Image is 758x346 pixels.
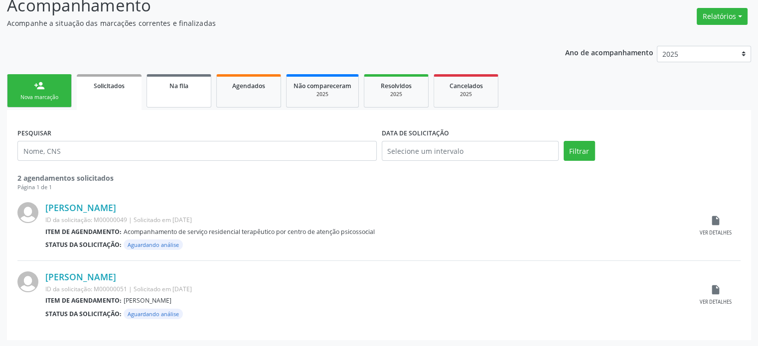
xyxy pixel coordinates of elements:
label: PESQUISAR [17,125,51,141]
button: Relatórios [697,8,748,25]
img: img [17,271,38,292]
i: insert_drive_file [710,215,721,226]
span: Solicitado em [DATE] [134,285,192,293]
strong: 2 agendamentos solicitados [17,173,114,183]
span: Solicitados [94,82,125,90]
div: person_add [34,80,45,91]
div: Nova marcação [14,94,64,101]
span: Na fila [169,82,188,90]
b: Status da solicitação: [45,310,122,318]
span: ID da solicitação: M00000049 | [45,216,132,224]
span: Acompanhamento de serviço residencial terapêutico por centro de atenção psicossocial [124,228,375,236]
b: Status da solicitação: [45,240,122,249]
a: [PERSON_NAME] [45,202,116,213]
div: Página 1 de 1 [17,183,741,192]
span: Agendados [232,82,265,90]
i: insert_drive_file [710,284,721,295]
p: Acompanhe a situação das marcações correntes e finalizadas [7,18,528,28]
p: Ano de acompanhamento [565,46,653,58]
a: [PERSON_NAME] [45,271,116,282]
div: Ver detalhes [700,230,732,236]
span: Não compareceram [294,82,351,90]
span: Solicitado em [DATE] [134,216,192,224]
span: Resolvidos [381,82,412,90]
div: 2025 [441,91,491,98]
span: Cancelados [450,82,483,90]
b: Item de agendamento: [45,296,122,305]
div: 2025 [371,91,421,98]
span: Aguardando análise [124,309,183,319]
span: Aguardando análise [124,239,183,250]
label: DATA DE SOLICITAÇÃO [382,125,449,141]
img: img [17,202,38,223]
span: ID da solicitação: M00000051 | [45,285,132,293]
div: 2025 [294,91,351,98]
input: Nome, CNS [17,141,377,161]
span: [PERSON_NAME] [124,296,171,305]
button: Filtrar [564,141,595,161]
input: Selecione um intervalo [382,141,559,161]
div: Ver detalhes [700,299,732,306]
b: Item de agendamento: [45,228,122,236]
